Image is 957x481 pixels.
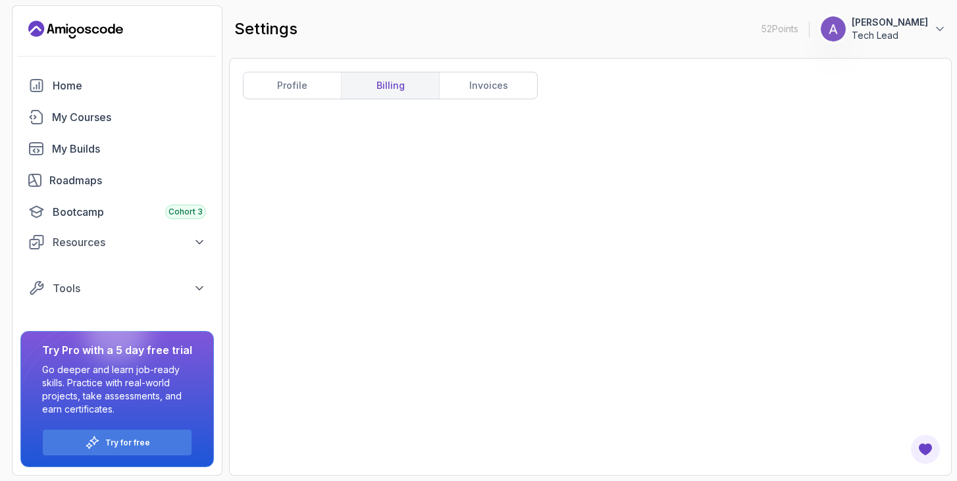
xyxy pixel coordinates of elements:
span: Cohort 3 [168,207,203,217]
button: Resources [20,230,214,254]
div: Home [53,78,206,93]
p: Go deeper and learn job-ready skills. Practice with real-world projects, take assessments, and ea... [42,363,192,416]
p: 52 Points [762,22,798,36]
div: Resources [53,234,206,250]
div: Roadmaps [49,172,206,188]
a: builds [20,136,214,162]
a: roadmaps [20,167,214,193]
a: profile [244,72,341,99]
p: [PERSON_NAME] [852,16,928,29]
div: My Builds [52,141,206,157]
a: home [20,72,214,99]
a: invoices [439,72,537,99]
p: Tech Lead [852,29,928,42]
a: billing [341,72,439,99]
div: Bootcamp [53,204,206,220]
a: Try for free [105,438,150,448]
img: user profile image [821,16,846,41]
a: courses [20,104,214,130]
button: Open Feedback Button [910,434,941,465]
a: bootcamp [20,199,214,225]
a: Landing page [28,19,123,40]
button: Tools [20,276,214,300]
button: user profile image[PERSON_NAME]Tech Lead [820,16,946,42]
div: My Courses [52,109,206,125]
h2: settings [234,18,297,39]
button: Try for free [42,429,192,456]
